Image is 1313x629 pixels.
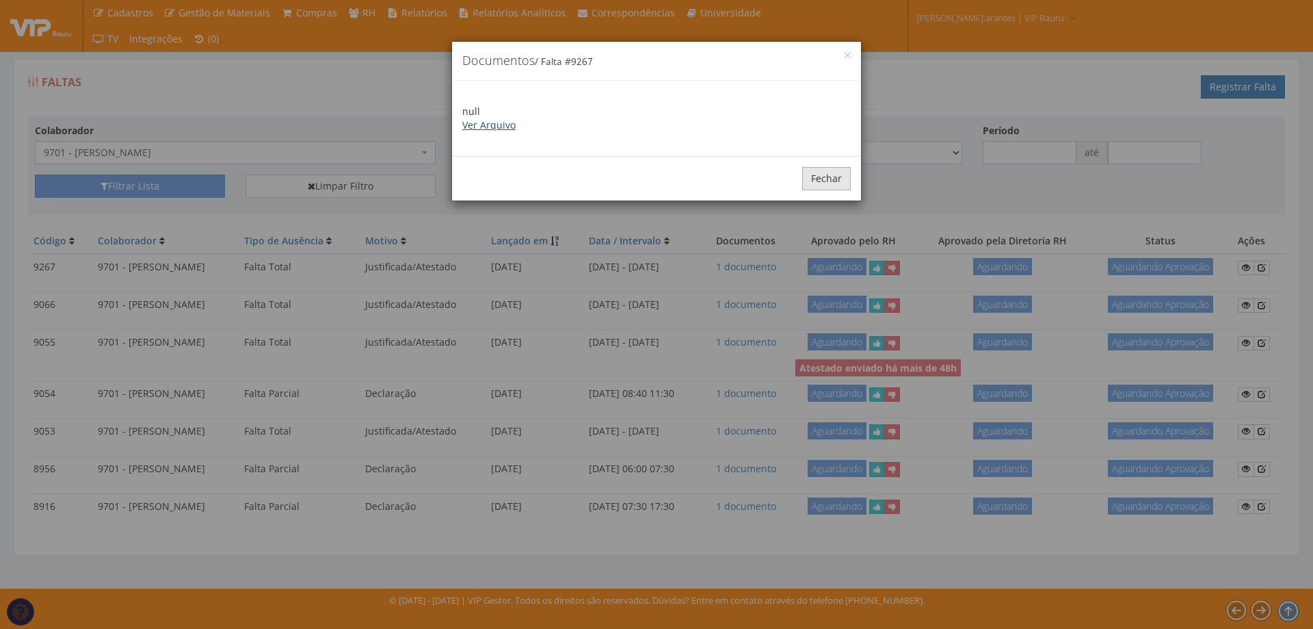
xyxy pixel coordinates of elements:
button: Fechar [802,167,851,190]
span: 9267 [571,55,593,68]
small: / Falta # [535,55,593,68]
p: null [462,105,851,132]
button: Close [845,52,851,58]
a: Ver Arquivo [462,118,516,131]
h4: Documentos [462,52,851,70]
